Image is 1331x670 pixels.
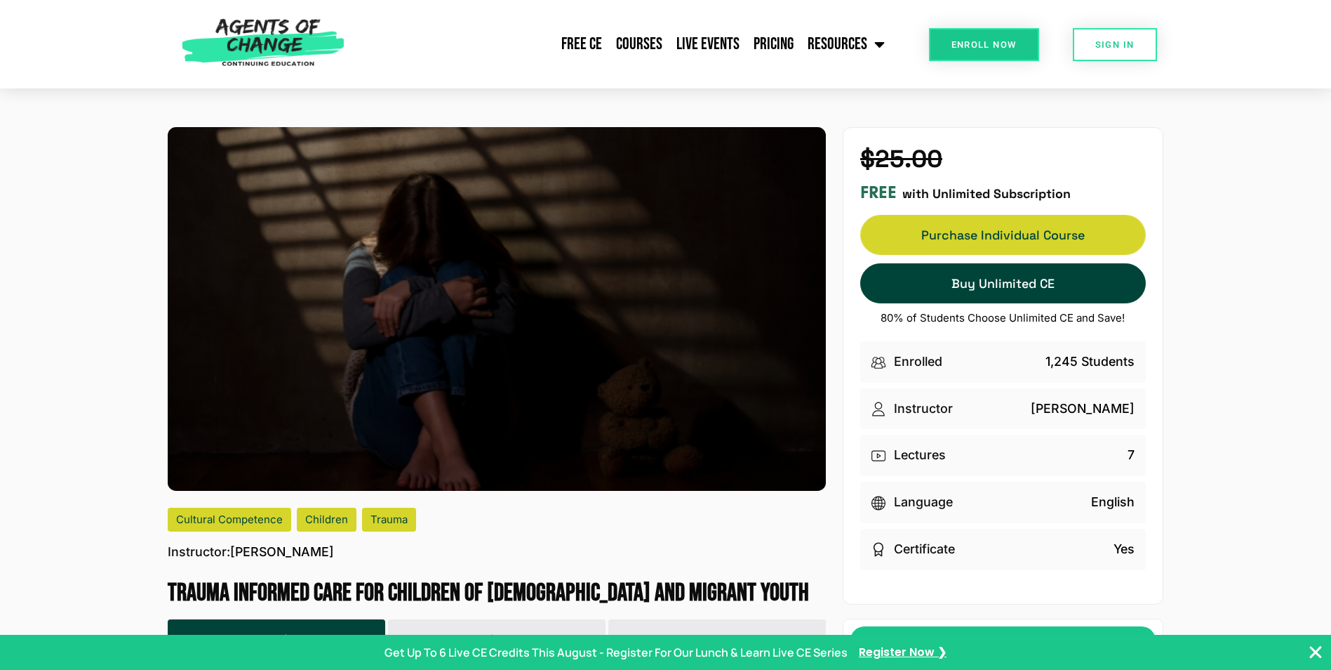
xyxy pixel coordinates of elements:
a: Live Events [669,27,747,62]
p: [PERSON_NAME] [1031,400,1135,419]
span: SIGN IN [1095,40,1135,49]
div: Trauma [362,508,416,532]
a: Purchase Individual CoursePurchase Individual Course [860,215,1146,255]
h3: FREE [860,183,897,203]
a: Pricing [747,27,801,62]
span: Buy Unlimited CE [951,276,1055,291]
h1: Trauma Informed Care for Children of Undocumented Parents and Migrant Youth (1 Cultural Competenc... [168,579,826,608]
a: Free CE [554,27,609,62]
a: SIGN IN [1073,28,1157,61]
p: 80% of Students Choose Unlimited CE and Save! [860,312,1146,324]
p: 1,245 Students [1045,353,1135,372]
img: Trauma Informed Care for Children of Undocumented Parents and Migrant Youth (1 Cultural Competenc... [168,127,826,491]
p: English [1091,493,1135,512]
p: Language [894,493,953,512]
p: Certificate [894,540,955,559]
p: Instructor [894,400,953,419]
a: Buy Unlimited CE [860,263,1146,303]
button: Overview [168,619,385,661]
p: 7 [1128,446,1135,465]
button: Curriculum [388,619,606,661]
a: Enroll Now [929,28,1039,61]
p: [PERSON_NAME] [168,543,334,562]
span: Enroll Now [951,40,1017,49]
p: Lectures [894,446,946,465]
div: Cultural Competence [168,508,291,532]
p: Enrolled [894,353,942,372]
a: Courses [609,27,669,62]
div: with Unlimited Subscription [860,183,1146,203]
p: Yes [1113,540,1135,559]
span: Instructor: [168,543,230,562]
h4: $25.00 [860,145,1146,174]
nav: Menu [352,27,892,62]
span: Purchase Individual Course [861,230,1145,240]
div: Children [297,508,356,532]
a: Register Now ❯ [859,644,947,662]
button: Instructor [608,619,826,661]
button: Close Banner [1307,644,1324,661]
a: Resources [801,27,892,62]
p: Get Up To 6 Live CE Credits This August - Register For Our Lunch & Learn Live CE Series [384,644,848,661]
